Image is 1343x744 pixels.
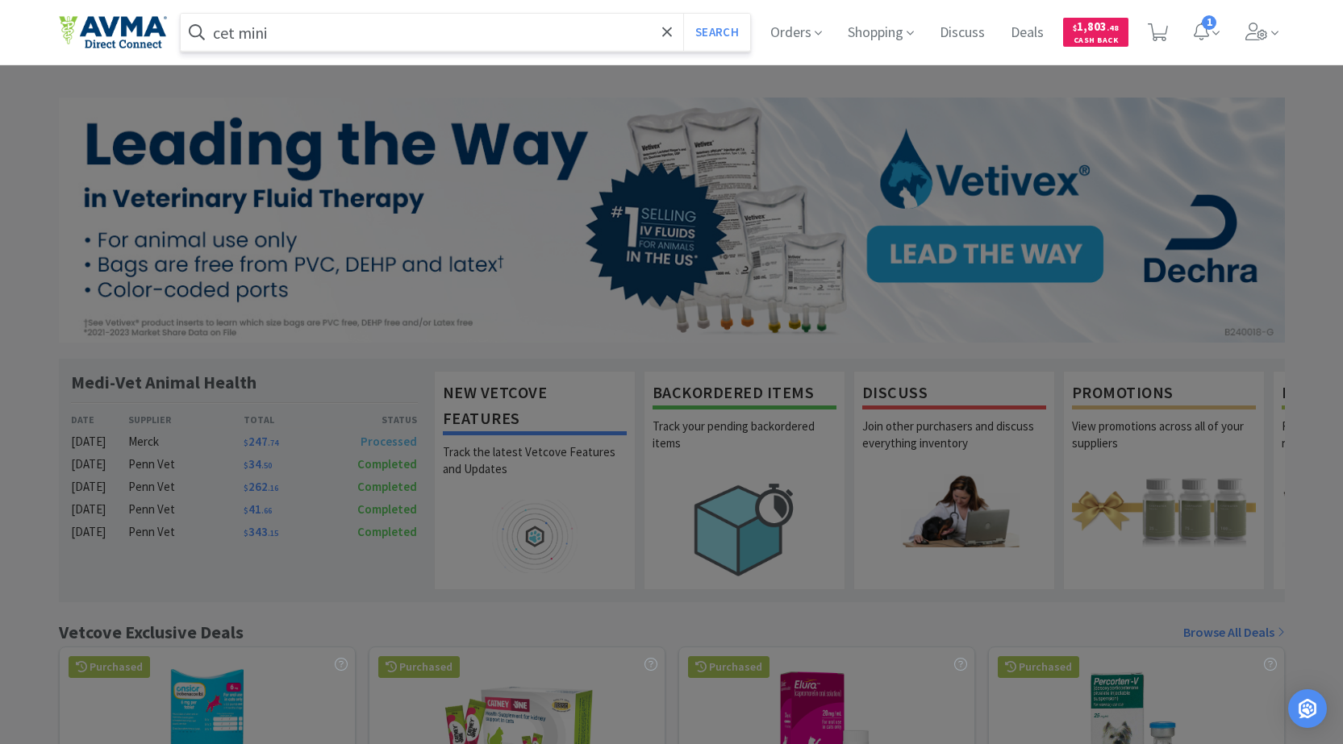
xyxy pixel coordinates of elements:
[1202,15,1216,30] span: 1
[1073,19,1119,34] span: 1,803
[683,14,750,51] button: Search
[1073,23,1077,33] span: $
[1107,23,1119,33] span: . 48
[1063,10,1128,54] a: $1,803.48Cash Back
[933,26,991,40] a: Discuss
[1073,36,1119,47] span: Cash Back
[181,14,751,51] input: Search by item, sku, manufacturer, ingredient, size...
[1004,26,1050,40] a: Deals
[1288,689,1327,728] div: Open Intercom Messenger
[59,15,167,49] img: e4e33dab9f054f5782a47901c742baa9_102.png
